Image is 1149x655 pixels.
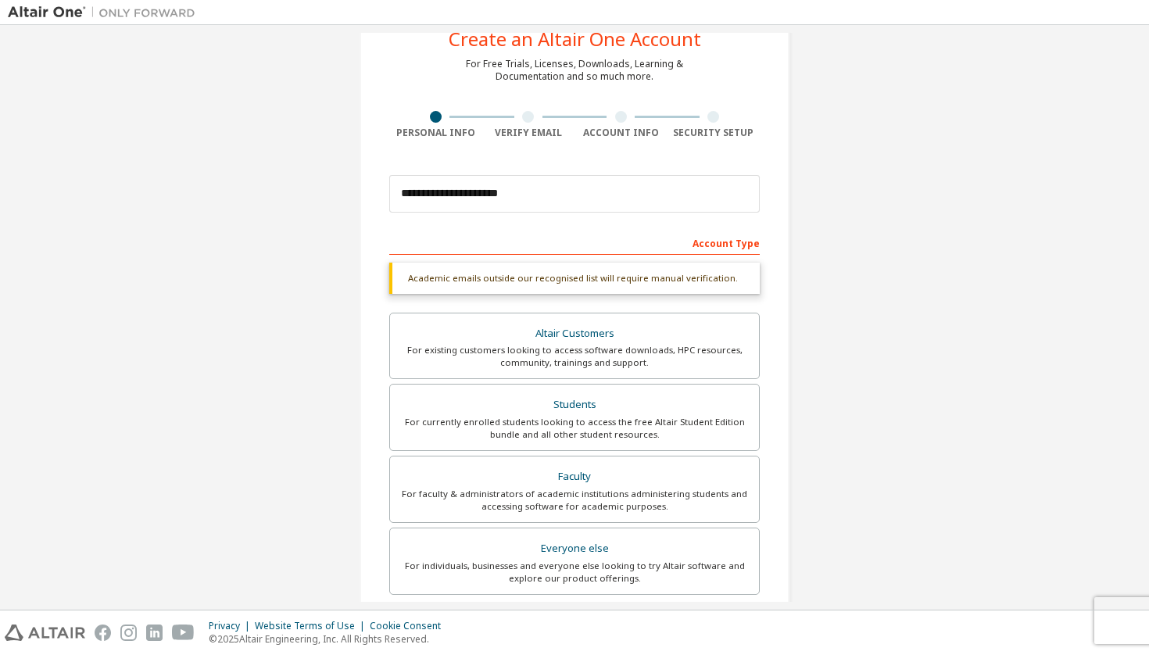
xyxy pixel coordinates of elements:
[120,625,137,641] img: instagram.svg
[389,230,760,255] div: Account Type
[146,625,163,641] img: linkedin.svg
[172,625,195,641] img: youtube.svg
[399,416,750,441] div: For currently enrolled students looking to access the free Altair Student Edition bundle and all ...
[399,394,750,416] div: Students
[482,127,575,139] div: Verify Email
[668,127,761,139] div: Security Setup
[209,620,255,632] div: Privacy
[389,127,482,139] div: Personal Info
[399,488,750,513] div: For faculty & administrators of academic institutions administering students and accessing softwa...
[574,127,668,139] div: Account Info
[8,5,203,20] img: Altair One
[95,625,111,641] img: facebook.svg
[399,344,750,369] div: For existing customers looking to access software downloads, HPC resources, community, trainings ...
[209,632,450,646] p: © 2025 Altair Engineering, Inc. All Rights Reserved.
[399,323,750,345] div: Altair Customers
[399,466,750,488] div: Faculty
[399,560,750,585] div: For individuals, businesses and everyone else looking to try Altair software and explore our prod...
[449,30,701,48] div: Create an Altair One Account
[399,538,750,560] div: Everyone else
[389,263,760,294] div: Academic emails outside our recognised list will require manual verification.
[255,620,370,632] div: Website Terms of Use
[5,625,85,641] img: altair_logo.svg
[466,58,683,83] div: For Free Trials, Licenses, Downloads, Learning & Documentation and so much more.
[370,620,450,632] div: Cookie Consent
